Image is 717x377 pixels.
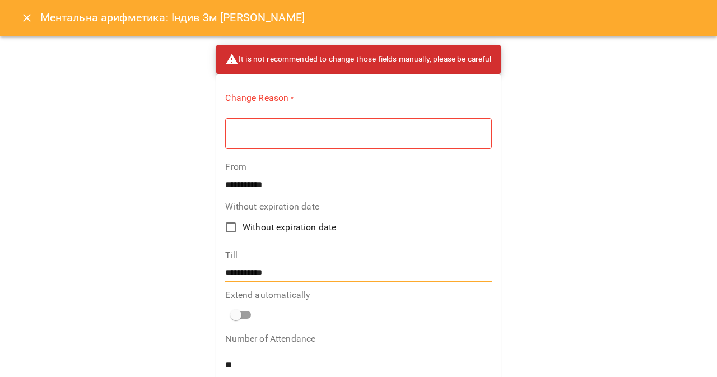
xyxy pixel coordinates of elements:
[40,9,305,26] h6: Ментальна арифметика: Індив 3м [PERSON_NAME]
[225,334,491,343] label: Number of Attendance
[225,291,491,300] label: Extend automatically
[225,53,491,66] span: It is not recommended to change those fields manually, please be careful
[243,221,336,234] span: Without expiration date
[225,92,491,105] label: Change Reason
[225,202,491,211] label: Without expiration date
[13,4,40,31] button: Close
[225,162,491,171] label: From
[225,251,491,260] label: Till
